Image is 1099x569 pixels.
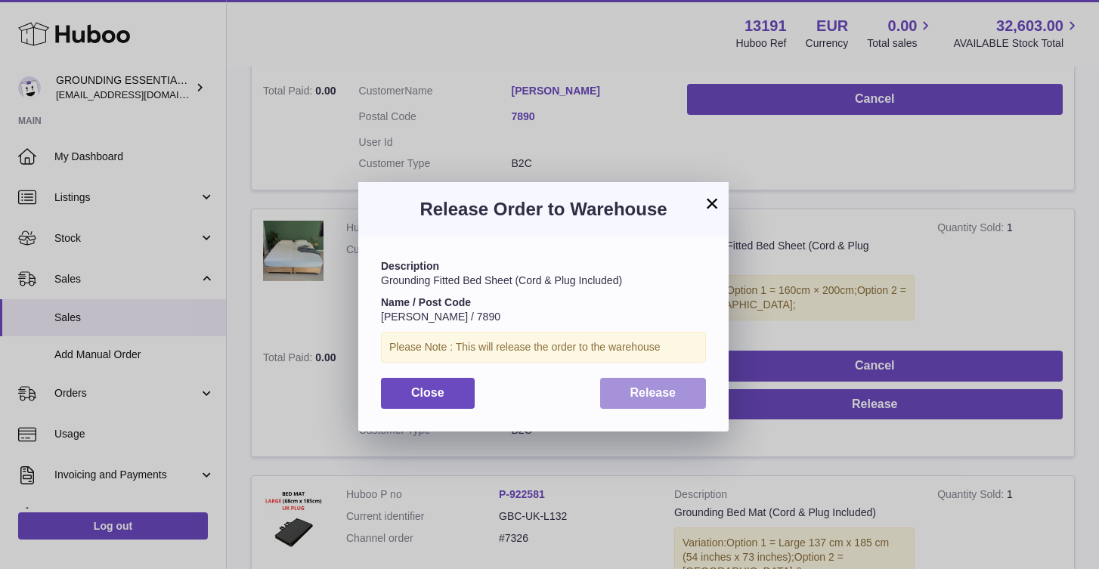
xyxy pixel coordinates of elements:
[411,386,444,399] span: Close
[381,378,475,409] button: Close
[381,332,706,363] div: Please Note : This will release the order to the warehouse
[381,260,439,272] strong: Description
[381,296,471,308] strong: Name / Post Code
[381,274,622,286] span: Grounding Fitted Bed Sheet (Cord & Plug Included)
[703,194,721,212] button: ×
[381,311,500,323] span: [PERSON_NAME] / 7890
[381,197,706,221] h3: Release Order to Warehouse
[630,386,676,399] span: Release
[600,378,707,409] button: Release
